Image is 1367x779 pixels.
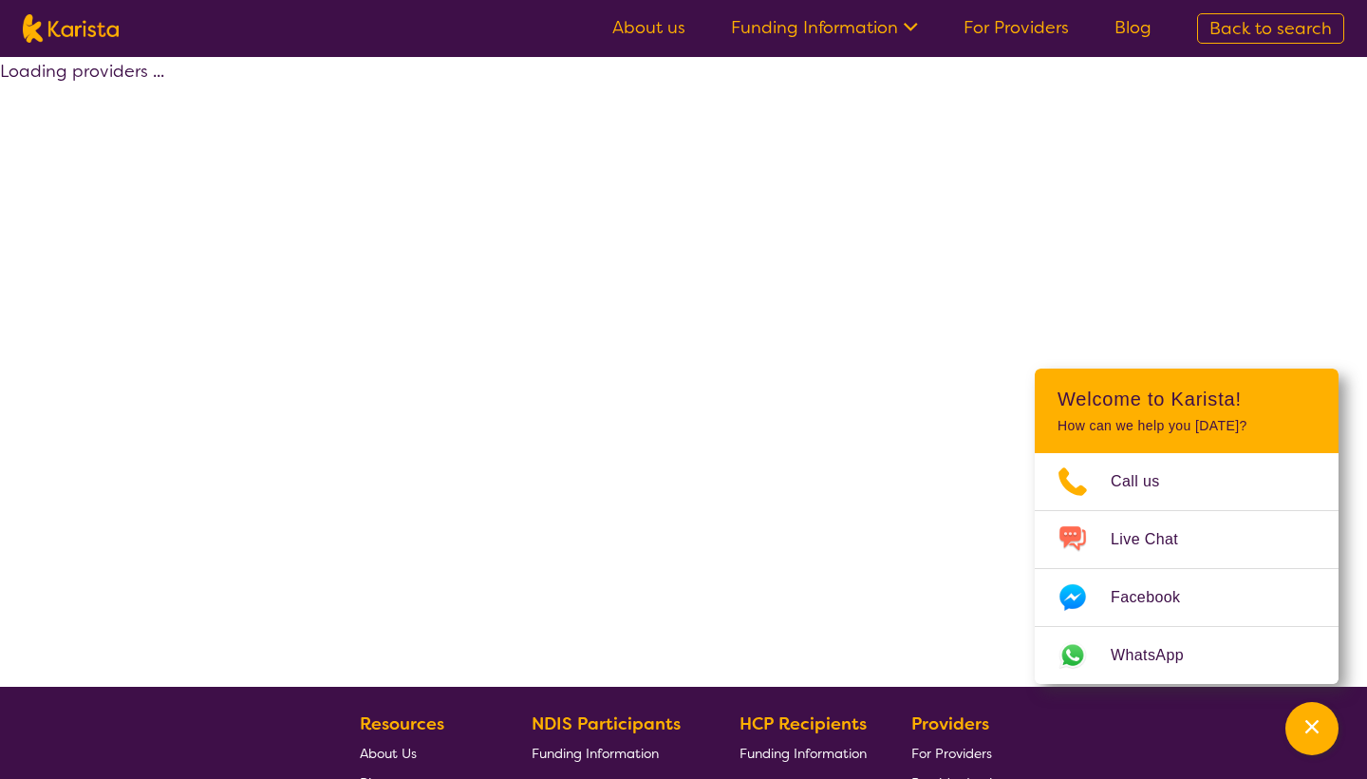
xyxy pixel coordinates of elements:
h2: Welcome to Karista! [1058,388,1316,410]
span: About Us [360,745,417,762]
p: How can we help you [DATE]? [1058,418,1316,434]
ul: Choose channel [1035,453,1339,684]
b: NDIS Participants [532,712,681,735]
button: Channel Menu [1285,702,1339,755]
a: For Providers [964,16,1069,39]
span: Live Chat [1111,525,1201,554]
img: Karista logo [23,14,119,43]
span: WhatsApp [1111,641,1207,670]
a: For Providers [911,738,1000,768]
a: About us [612,16,685,39]
b: HCP Recipients [740,712,867,735]
a: About Us [360,738,487,768]
a: Funding Information [532,738,695,768]
a: Funding Information [731,16,918,39]
a: Back to search [1197,13,1344,44]
span: Funding Information [740,745,867,762]
span: Funding Information [532,745,659,762]
a: Web link opens in a new tab. [1035,627,1339,684]
div: Channel Menu [1035,369,1339,684]
span: For Providers [911,745,992,762]
b: Providers [911,712,989,735]
b: Resources [360,712,444,735]
span: Call us [1111,467,1183,496]
span: Facebook [1111,583,1203,612]
a: Funding Information [740,738,867,768]
span: Back to search [1209,17,1332,40]
a: Blog [1114,16,1152,39]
